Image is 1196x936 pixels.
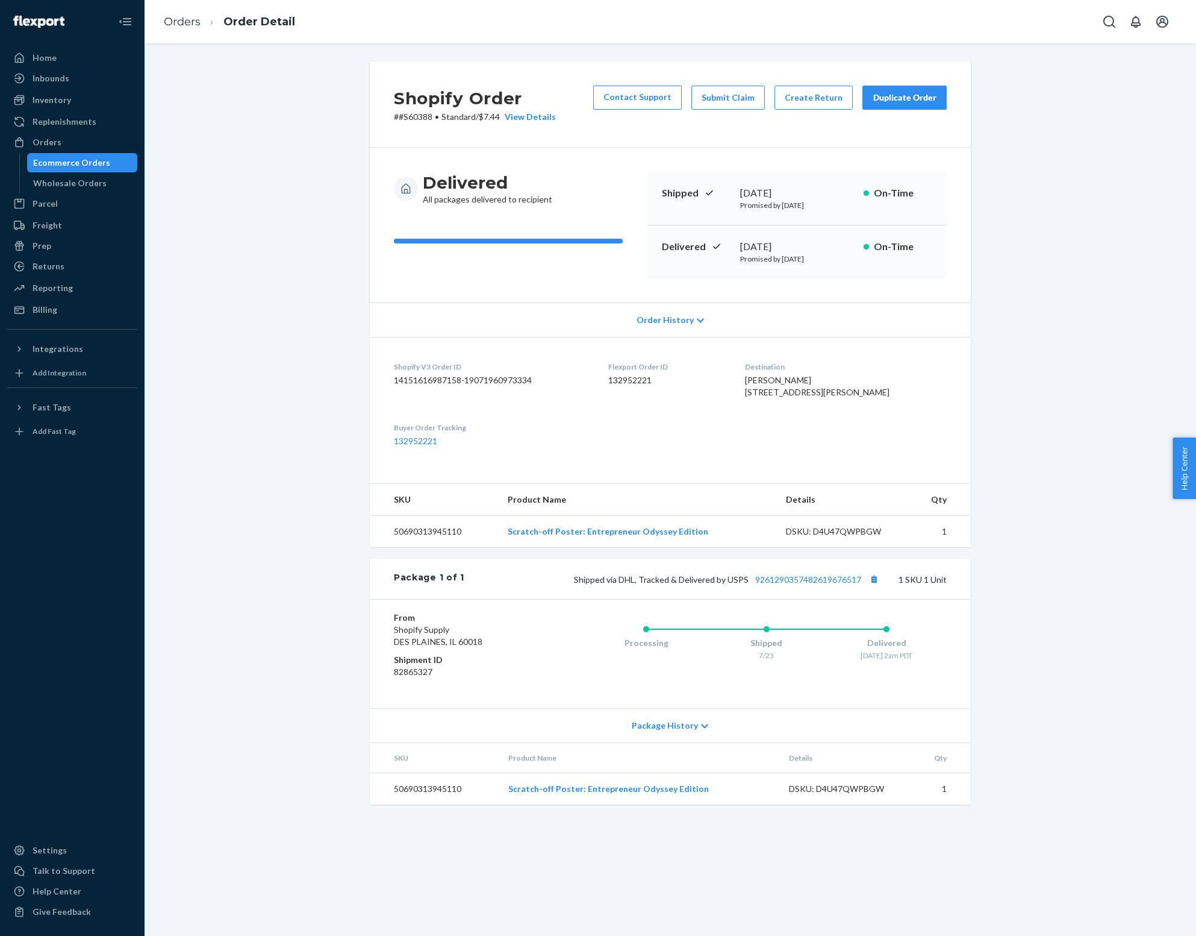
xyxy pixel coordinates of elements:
[423,172,552,206] div: All packages delivered to recipient
[33,72,69,84] div: Inbounds
[33,343,83,355] div: Integrations
[33,198,58,210] div: Parcel
[498,484,776,516] th: Product Name
[912,743,971,773] th: Qty
[394,571,464,587] div: Package 1 of 1
[435,112,439,122] span: •
[789,783,902,795] div: DSKU: D4U47QWPBGW
[33,52,57,64] div: Home
[826,637,947,649] div: Delivered
[1150,10,1174,34] button: Open account menu
[826,650,947,661] div: [DATE] 2am PDT
[33,844,67,856] div: Settings
[706,650,827,661] div: 7/23
[33,885,81,897] div: Help Center
[7,257,137,276] a: Returns
[33,426,76,436] div: Add Fast Tag
[370,743,499,773] th: SKU
[33,368,86,378] div: Add Integration
[873,92,936,104] div: Duplicate Order
[33,401,71,413] div: Fast Tags
[740,200,854,210] p: Promised by [DATE]
[608,374,725,386] dd: 132952221
[866,571,882,587] button: Copy tracking number
[27,153,138,172] a: Ecommerce Orders
[7,194,137,213] a: Parcel
[164,15,201,28] a: Orders
[508,784,709,794] a: Scratch-off Poster: Entrepreneur Odyssey Edition
[662,186,730,200] p: Shipped
[1118,900,1184,930] iframe: Opens a widget where you can chat to one of our agents
[608,362,725,372] dt: Flexport Order ID
[874,240,932,254] p: On-Time
[1124,10,1148,34] button: Open notifications
[500,111,556,123] button: View Details
[745,362,947,372] dt: Destination
[740,240,854,254] div: [DATE]
[7,339,137,359] button: Integrations
[33,157,110,169] div: Ecommerce Orders
[706,637,827,649] div: Shipped
[7,902,137,922] button: Give Feedback
[394,666,538,678] dd: 82865327
[33,136,61,148] div: Orders
[33,116,96,128] div: Replenishments
[632,720,698,732] span: Package History
[1097,10,1121,34] button: Open Search Box
[7,133,137,152] a: Orders
[7,278,137,298] a: Reporting
[786,526,899,538] div: DSKU: D4U47QWPBGW
[7,300,137,319] a: Billing
[370,773,499,805] td: 50690313945110
[755,574,861,585] a: 9261290357482619676517
[7,112,137,131] a: Replenishments
[7,422,137,441] a: Add Fast Tag
[740,186,854,200] div: [DATE]
[7,841,137,860] a: Settings
[464,571,947,587] div: 1 SKU 1 Unit
[7,216,137,235] a: Freight
[637,314,694,326] span: Order History
[908,484,971,516] th: Qty
[7,90,137,110] a: Inventory
[394,436,437,446] a: 132952221
[662,240,730,254] p: Delivered
[394,612,538,624] dt: From
[7,861,137,881] button: Talk to Support
[33,304,57,316] div: Billing
[33,906,91,918] div: Give Feedback
[499,743,779,773] th: Product Name
[394,374,589,386] dd: 14151616987158-19071960973334
[394,86,556,111] h2: Shopify Order
[586,637,706,649] div: Processing
[779,743,912,773] th: Details
[7,236,137,256] a: Prep
[394,111,556,123] p: # #S60388 / $7.44
[862,86,947,110] button: Duplicate Order
[13,16,64,28] img: Flexport logo
[7,882,137,901] a: Help Center
[394,422,589,433] dt: Buyer Order Tracking
[740,254,854,264] p: Promised by [DATE]
[370,516,498,548] td: 50690313945110
[1173,438,1196,499] button: Help Center
[33,260,64,272] div: Returns
[370,484,498,516] th: SKU
[7,69,137,88] a: Inbounds
[33,177,107,189] div: Wholesale Orders
[574,574,882,585] span: Shipped via DHL, Tracked & Delivered by USPS
[113,10,137,34] button: Close Navigation
[593,86,682,110] a: Contact Support
[27,174,138,193] a: Wholesale Orders
[394,624,482,647] span: Shopify Supply DES PLAINES, IL 60018
[33,219,62,231] div: Freight
[776,484,909,516] th: Details
[423,172,552,193] h3: Delivered
[154,4,305,40] ol: breadcrumbs
[33,94,71,106] div: Inventory
[508,526,708,536] a: Scratch-off Poster: Entrepreneur Odyssey Edition
[7,48,137,68] a: Home
[912,773,971,805] td: 1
